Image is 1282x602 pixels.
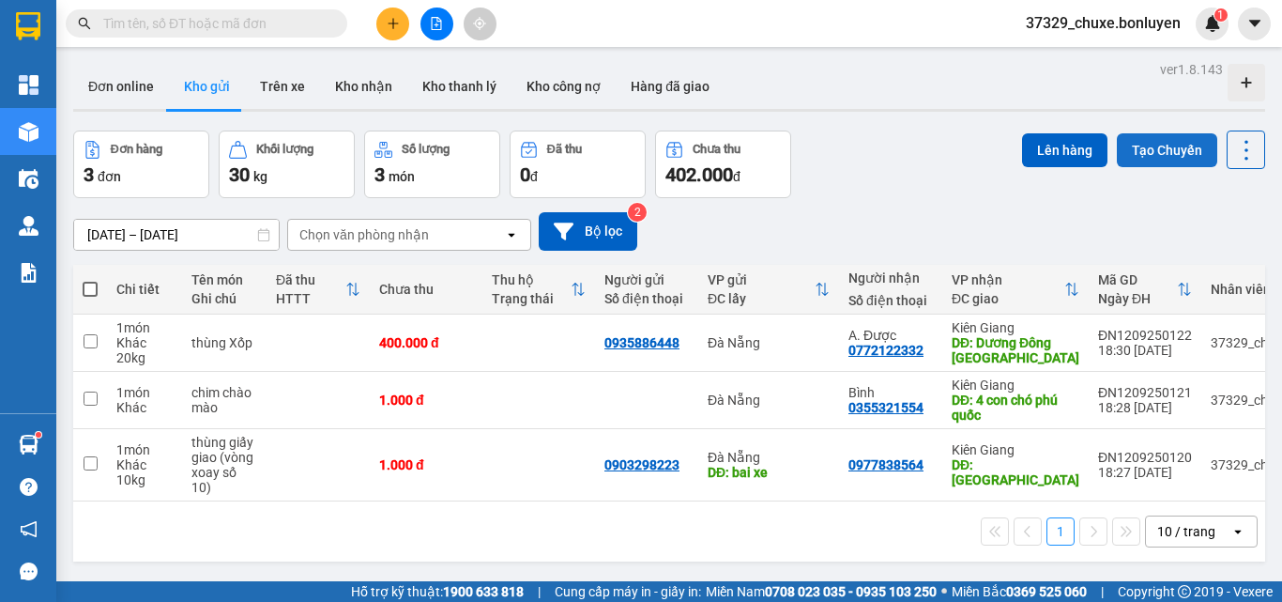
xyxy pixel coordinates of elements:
sup: 1 [36,432,41,438]
div: Khối lượng [256,143,313,156]
div: Đà Nẵng [708,450,830,465]
img: warehouse-icon [19,122,38,142]
img: warehouse-icon [19,169,38,189]
div: Đơn hàng [111,143,162,156]
div: 10 kg [116,472,173,487]
div: ĐN1209250121 [1098,385,1192,400]
div: 20 kg [116,350,173,365]
div: 1 món [116,442,173,457]
button: caret-down [1238,8,1271,40]
th: Toggle SortBy [482,265,595,315]
sup: 1 [1214,8,1228,22]
button: Kho nhận [320,64,407,109]
div: Khác [116,400,173,415]
div: Đà Nẵng [708,335,830,350]
div: DĐ: bai xe [708,465,830,480]
span: question-circle [20,478,38,496]
div: thùng Xốp [191,335,257,350]
span: 1 [1217,8,1224,22]
span: 37329_chuxe.bonluyen [1011,11,1196,35]
sup: 2 [628,203,647,222]
button: 1 [1046,517,1075,546]
div: 18:30 [DATE] [1098,343,1192,358]
strong: 0708 023 035 - 0935 103 250 [765,584,937,599]
div: Chưa thu [693,143,740,156]
div: ĐC giao [952,291,1064,306]
div: Người nhận [848,270,933,286]
button: Số lượng3món [364,131,500,198]
div: Trạng thái [492,291,571,306]
div: Đà Nẵng [708,393,830,408]
div: 0355321554 [848,400,923,415]
div: 1 món [116,320,173,335]
img: solution-icon [19,263,38,283]
div: Kiên Giang [952,320,1079,335]
div: ĐN1209250120 [1098,450,1192,465]
div: 0935886448 [604,335,679,350]
div: 0772122332 [848,343,923,358]
div: 1.000 đ [379,457,473,472]
div: Bình [848,385,933,400]
div: A. Được [848,328,933,343]
button: Đã thu0đ [510,131,646,198]
span: notification [20,520,38,538]
img: warehouse-icon [19,435,38,455]
span: caret-down [1246,15,1263,32]
div: Chưa thu [379,282,473,297]
div: Kiên Giang [952,378,1079,393]
div: HTTT [276,291,345,306]
div: DĐ: 4 con chó phú quốc [952,393,1079,423]
svg: open [504,227,519,242]
div: 400.000 đ [379,335,473,350]
button: Hàng đã giao [616,64,725,109]
button: Kho thanh lý [407,64,511,109]
div: Đã thu [547,143,582,156]
button: Đơn online [73,64,169,109]
div: Tạo kho hàng mới [1228,64,1265,101]
div: Kiên Giang [952,442,1079,457]
div: 18:27 [DATE] [1098,465,1192,480]
div: Mã GD [1098,272,1177,287]
div: ver 1.8.143 [1160,59,1223,80]
span: 402.000 [665,163,733,186]
span: 0 [520,163,530,186]
input: Tìm tên, số ĐT hoặc mã đơn [103,13,325,34]
button: file-add [420,8,453,40]
div: ĐC lấy [708,291,815,306]
th: Toggle SortBy [1089,265,1201,315]
img: logo-vxr [16,12,40,40]
span: ⚪️ [941,588,947,595]
button: Tạo Chuyến [1117,133,1217,167]
button: Lên hàng [1022,133,1107,167]
span: | [1101,581,1104,602]
th: Toggle SortBy [267,265,370,315]
div: thùng giấy giao (vòng xoay số 10) [191,435,257,495]
div: Người gửi [604,272,689,287]
div: Số lượng [402,143,450,156]
strong: 1900 633 818 [443,584,524,599]
span: đ [733,169,740,184]
div: 1.000 đ [379,393,473,408]
div: VP nhận [952,272,1064,287]
div: Thu hộ [492,272,571,287]
span: 3 [374,163,385,186]
strong: 0369 525 060 [1006,584,1087,599]
span: aim [473,17,486,30]
div: Ngày ĐH [1098,291,1177,306]
div: Khác [116,457,173,472]
img: warehouse-icon [19,216,38,236]
div: VP gửi [708,272,815,287]
span: message [20,563,38,580]
input: Select a date range. [74,220,279,250]
button: Chưa thu402.000đ [655,131,791,198]
div: 18:28 [DATE] [1098,400,1192,415]
button: Trên xe [245,64,320,109]
span: 30 [229,163,250,186]
div: Số điện thoại [604,291,689,306]
img: dashboard-icon [19,75,38,95]
span: Cung cấp máy in - giấy in: [555,581,701,602]
button: plus [376,8,409,40]
div: Khác [116,335,173,350]
span: Hỗ trợ kỹ thuật: [351,581,524,602]
span: Miền Nam [706,581,937,602]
